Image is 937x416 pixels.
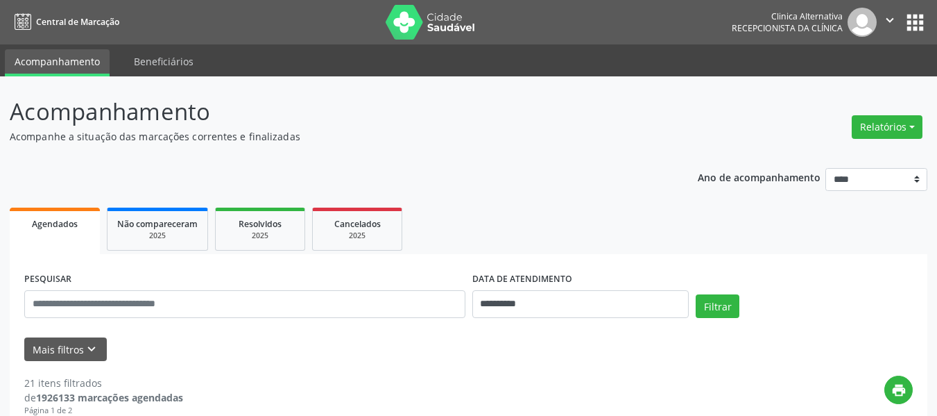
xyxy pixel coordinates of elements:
[36,16,119,28] span: Central de Marcação
[225,231,295,241] div: 2025
[10,10,119,33] a: Central de Marcação
[732,10,843,22] div: Clinica Alternativa
[882,13,897,28] i: 
[698,168,820,185] p: Ano de acompanhamento
[36,391,183,404] strong: 1926133 marcações agendadas
[124,49,203,74] a: Beneficiários
[5,49,110,76] a: Acompanhamento
[696,294,739,318] button: Filtrar
[472,269,572,290] label: DATA DE ATENDIMENTO
[117,218,198,230] span: Não compareceram
[10,94,652,129] p: Acompanhamento
[24,376,183,390] div: 21 itens filtrados
[903,10,927,35] button: apps
[117,231,198,241] div: 2025
[24,338,107,362] button: Mais filtroskeyboard_arrow_down
[24,390,183,405] div: de
[852,115,922,139] button: Relatórios
[24,269,71,290] label: PESQUISAR
[10,129,652,144] p: Acompanhe a situação das marcações correntes e finalizadas
[334,218,381,230] span: Cancelados
[877,8,903,37] button: 
[239,218,282,230] span: Resolvidos
[848,8,877,37] img: img
[323,231,392,241] div: 2025
[732,22,843,34] span: Recepcionista da clínica
[32,218,78,230] span: Agendados
[891,383,906,398] i: print
[884,376,913,404] button: print
[84,342,99,357] i: keyboard_arrow_down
